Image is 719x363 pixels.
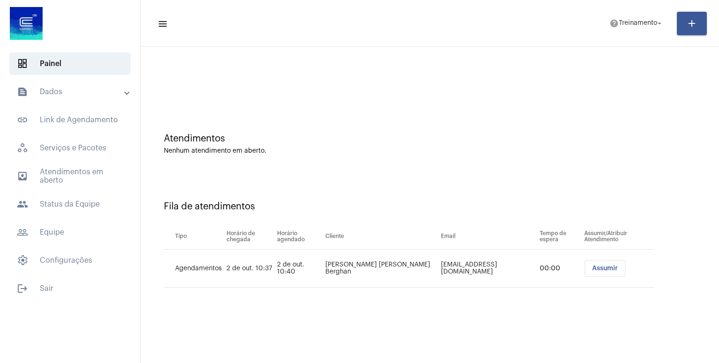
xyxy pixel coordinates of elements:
[584,260,653,277] mat-chip-list: selection
[592,265,618,272] span: Assumir
[164,223,224,250] th: Tipo
[686,18,697,29] mat-icon: add
[17,283,28,294] mat-icon: sidenav icon
[439,223,537,250] th: Email
[164,201,696,212] div: Fila de atendimentos
[585,260,625,277] button: Assumir
[323,223,439,250] th: Cliente
[323,250,439,288] td: [PERSON_NAME] [PERSON_NAME] Berghan
[582,223,653,250] th: Assumir/Atribuir Atendimento
[224,250,275,288] td: 2 de out. 10:37
[17,58,28,69] span: sidenav icon
[655,19,664,28] mat-icon: arrow_drop_down
[439,250,537,288] td: [EMAIL_ADDRESS][DOMAIN_NAME]
[164,148,696,155] div: Nenhum atendimento em aberto.
[619,20,657,27] span: Treinamento
[17,114,28,126] mat-icon: sidenav icon
[9,193,131,215] span: Status da Equipe
[17,170,28,182] mat-icon: sidenav icon
[537,223,582,250] th: Tempo de espera
[17,86,125,97] mat-panel-title: Dados
[604,14,669,33] button: Treinamento
[9,52,131,75] span: Painel
[157,18,167,30] mat-icon: sidenav icon
[9,165,131,187] span: Atendimentos em aberto
[9,249,131,272] span: Configurações
[17,199,28,210] mat-icon: sidenav icon
[17,255,28,266] span: sidenav icon
[17,86,28,97] mat-icon: sidenav icon
[6,81,140,103] mat-expansion-panel-header: sidenav iconDados
[17,142,28,154] span: sidenav icon
[275,223,323,250] th: Horário agendado
[224,223,275,250] th: Horário de chegada
[7,5,45,42] img: d4669ae0-8c07-2337-4f67-34b0df7f5ae4.jpeg
[17,227,28,238] mat-icon: sidenav icon
[9,109,131,131] span: Link de Agendamento
[164,133,696,144] div: Atendimentos
[9,221,131,244] span: Equipe
[9,277,131,300] span: Sair
[609,19,619,28] mat-icon: help
[275,250,323,288] td: 2 de out. 10:40
[9,137,131,159] span: Serviços e Pacotes
[537,250,582,288] td: 00:00
[164,250,224,288] td: Agendamentos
